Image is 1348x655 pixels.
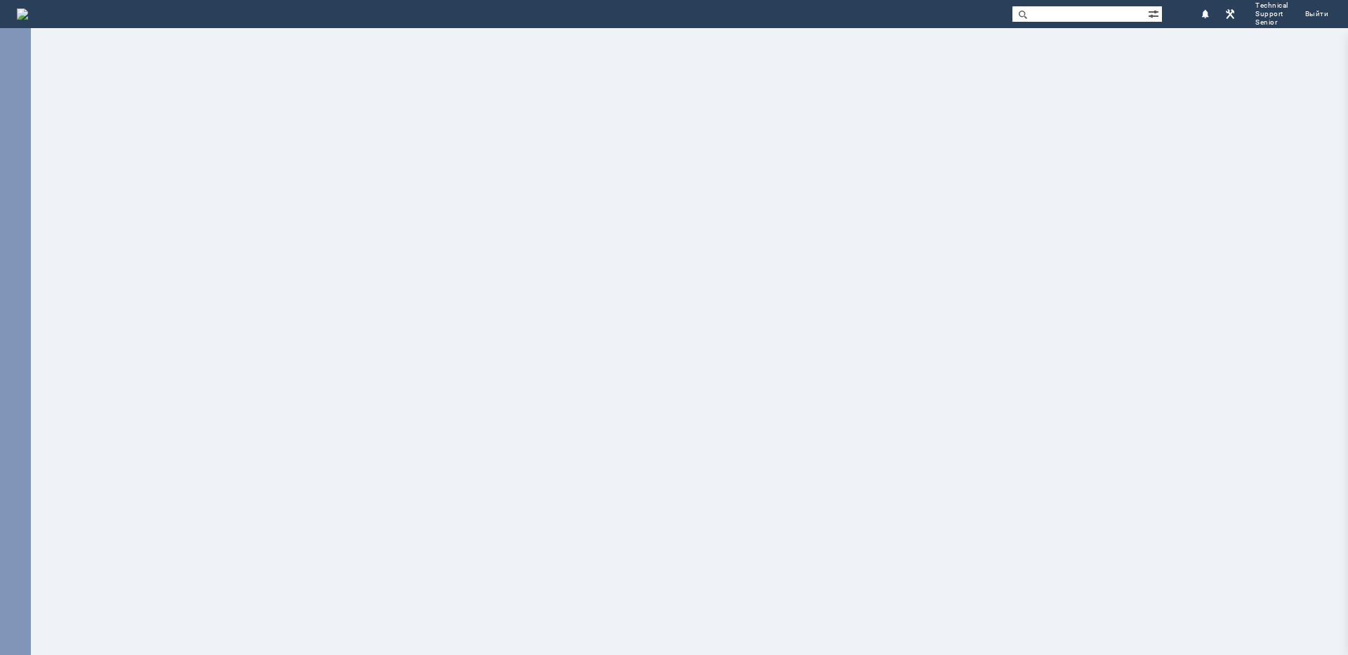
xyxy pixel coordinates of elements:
[1222,6,1238,22] a: Перейти в интерфейс администратора
[17,8,28,20] a: Перейти на домашнюю страницу
[1255,1,1288,10] span: Technical
[1255,10,1288,18] span: Support
[1148,6,1162,20] span: Расширенный поиск
[1255,18,1288,27] span: Senior
[17,8,28,20] img: logo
